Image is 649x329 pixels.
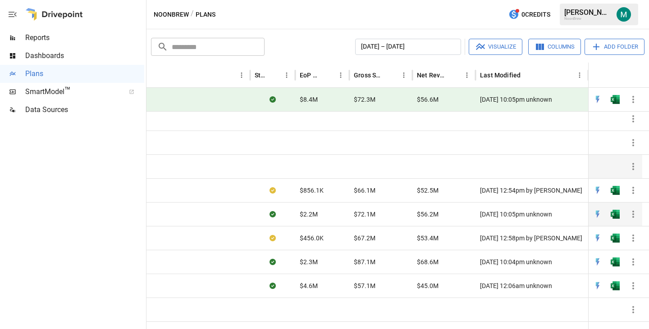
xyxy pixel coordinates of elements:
div: [PERSON_NAME] [564,8,611,17]
span: $57.1M [354,281,375,290]
div: Open in Quick Edit [593,234,602,243]
button: Sort [385,69,398,81]
button: Last Modified column menu [573,69,586,81]
span: $4.6M [300,281,318,290]
button: EoP Cash column menu [334,69,347,81]
div: Open in Excel [611,281,620,290]
span: $8.4M [300,95,318,104]
button: Michael Gross [611,2,636,27]
div: Sync complete [270,257,276,266]
button: [DATE] – [DATE] [355,39,461,55]
div: Open in Excel [611,210,620,219]
img: excel-icon.76473adf.svg [611,186,620,195]
img: quick-edit-flash.b8aec18c.svg [593,210,602,219]
button: Sort [448,69,461,81]
div: [DATE] 10:05pm unknown [475,202,588,226]
button: Status column menu [280,69,293,81]
div: [DATE] 10:05pm unknown [475,88,588,112]
span: $52.5M [417,186,439,195]
img: quick-edit-flash.b8aec18c.svg [593,234,602,243]
button: Description column menu [235,69,248,81]
div: Sync complete [270,95,276,104]
div: Open in Quick Edit [593,257,602,266]
button: Sort [322,69,334,81]
button: 0Credits [505,6,554,23]
div: Open in Excel [611,186,620,195]
img: excel-icon.76473adf.svg [611,257,620,266]
div: Open in Quick Edit [593,95,602,104]
button: Columns [528,39,581,55]
img: excel-icon.76473adf.svg [611,234,620,243]
div: Gross Sales [354,72,384,79]
div: Sync complete [270,210,276,219]
span: $45.0M [417,281,439,290]
div: [DATE] 12:06am unknown [475,274,588,297]
button: Gross Sales column menu [398,69,410,81]
button: Net Revenue column menu [461,69,473,81]
span: $2.2M [300,210,318,219]
span: $72.3M [354,95,375,104]
span: SmartModel [25,86,119,97]
span: $72.1M [354,210,375,219]
button: Visualize [469,39,522,55]
div: Open in Excel [611,95,620,104]
img: quick-edit-flash.b8aec18c.svg [593,257,602,266]
img: excel-icon.76473adf.svg [611,95,620,104]
button: NoonBrew [154,9,189,20]
button: Add Folder [585,39,644,55]
div: NoonBrew [564,17,611,21]
span: ™ [64,85,71,96]
img: quick-edit-flash.b8aec18c.svg [593,186,602,195]
div: EoP Cash [300,72,321,79]
div: Open in Excel [611,234,620,243]
img: quick-edit-flash.b8aec18c.svg [593,281,602,290]
button: Sort [268,69,280,81]
span: $67.2M [354,234,375,243]
div: Open in Quick Edit [593,186,602,195]
div: Your plan has changes in Excel that are not reflected in the Drivepoint Data Warehouse, select "S... [270,234,276,243]
span: $2.3M [300,257,318,266]
img: excel-icon.76473adf.svg [611,210,620,219]
div: Open in Excel [611,257,620,266]
span: $53.4M [417,234,439,243]
span: $56.6M [417,95,439,104]
div: Last Modified [480,72,521,79]
img: Michael Gross [617,7,631,22]
div: Net Revenue [417,72,447,79]
div: [DATE] 10:04pm unknown [475,250,588,274]
span: $66.1M [354,186,375,195]
span: Dashboards [25,50,144,61]
div: Your plan has changes in Excel that are not reflected in the Drivepoint Data Warehouse, select "S... [270,186,276,195]
span: $456.0K [300,234,324,243]
span: $68.6M [417,257,439,266]
div: Status [255,72,267,79]
span: Data Sources [25,104,144,115]
div: Open in Quick Edit [593,210,602,219]
div: [DATE] 12:54pm by [PERSON_NAME] [475,178,588,202]
button: Sort [521,69,534,81]
div: Sync complete [270,281,276,290]
div: [DATE] 12:58pm by [PERSON_NAME] [475,226,588,250]
span: 0 Credits [521,9,550,20]
button: Sort [630,69,642,81]
span: $87.1M [354,257,375,266]
img: quick-edit-flash.b8aec18c.svg [593,95,602,104]
div: Open in Quick Edit [593,281,602,290]
span: $56.2M [417,210,439,219]
div: / [191,9,194,20]
span: $856.1K [300,186,324,195]
span: Reports [25,32,144,43]
img: excel-icon.76473adf.svg [611,281,620,290]
span: Plans [25,68,144,79]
